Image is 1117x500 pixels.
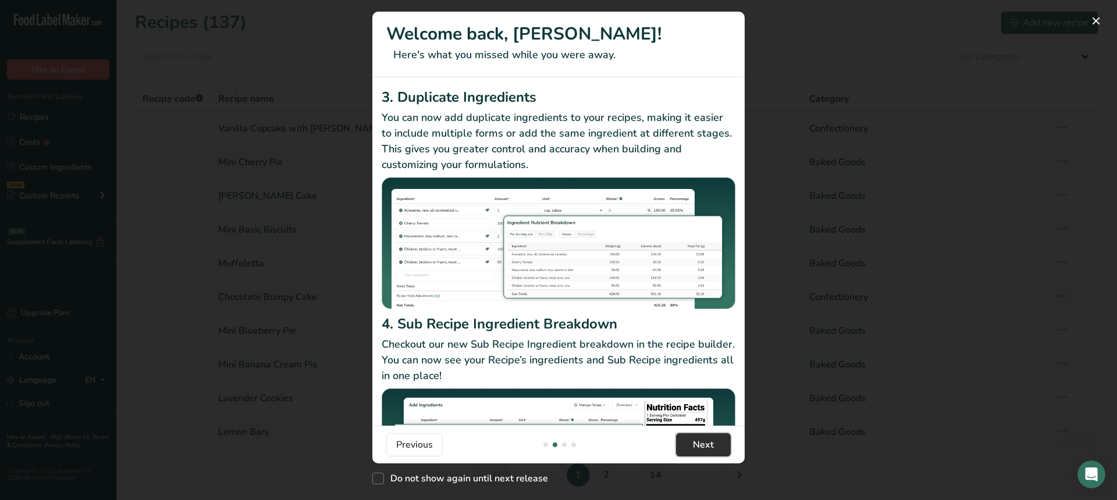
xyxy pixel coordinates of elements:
[1077,460,1105,488] iframe: Intercom live chat
[386,21,731,47] h1: Welcome back, [PERSON_NAME]!
[386,47,731,63] p: Here's what you missed while you were away.
[676,433,731,456] button: Next
[382,87,735,108] h2: 3. Duplicate Ingredients
[396,438,433,452] span: Previous
[382,177,735,309] img: Duplicate Ingredients
[384,473,548,484] span: Do not show again until next release
[693,438,714,452] span: Next
[382,337,735,384] p: Checkout our new Sub Recipe Ingredient breakdown in the recipe builder. You can now see your Reci...
[382,110,735,173] p: You can now add duplicate ingredients to your recipes, making it easier to include multiple forms...
[386,433,443,456] button: Previous
[382,313,735,334] h2: 4. Sub Recipe Ingredient Breakdown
